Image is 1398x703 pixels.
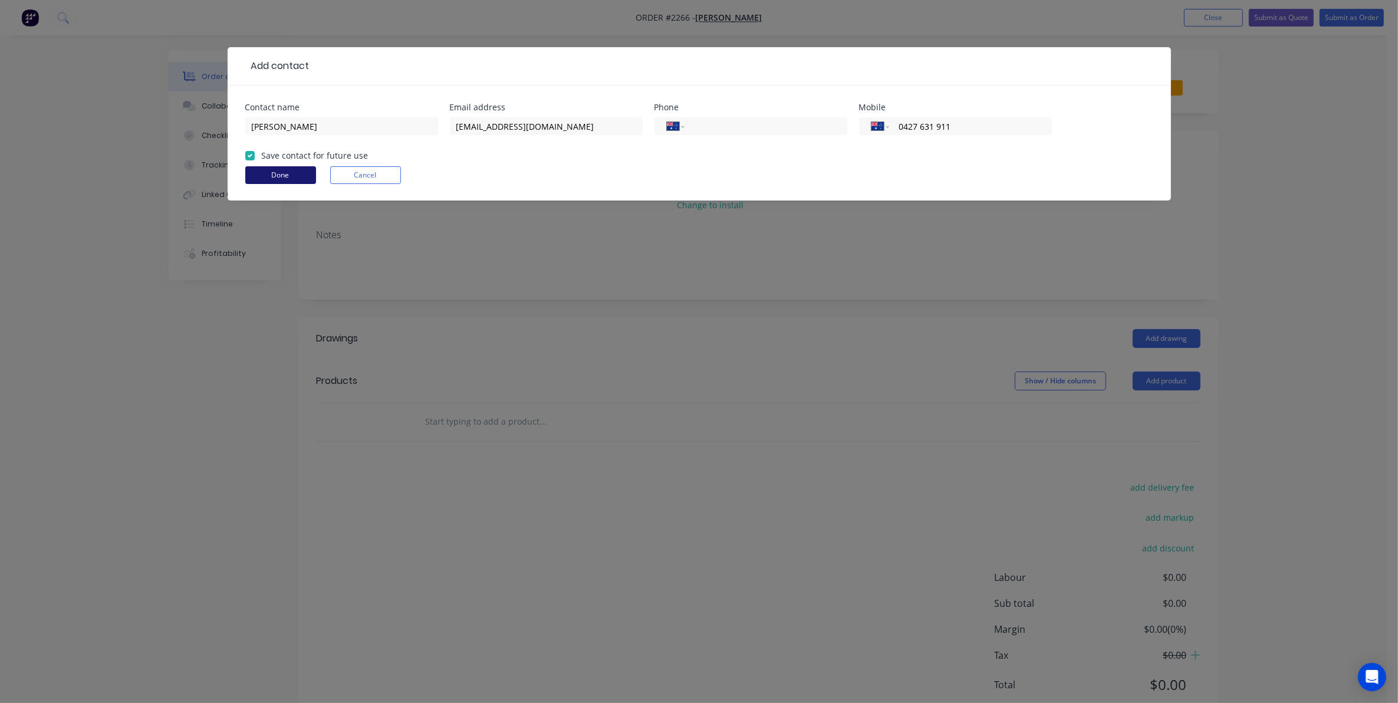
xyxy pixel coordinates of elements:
[450,103,643,111] div: Email address
[245,59,310,73] div: Add contact
[859,103,1052,111] div: Mobile
[654,103,847,111] div: Phone
[1358,663,1386,691] div: Open Intercom Messenger
[245,166,316,184] button: Done
[330,166,401,184] button: Cancel
[245,103,438,111] div: Contact name
[262,149,369,162] label: Save contact for future use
